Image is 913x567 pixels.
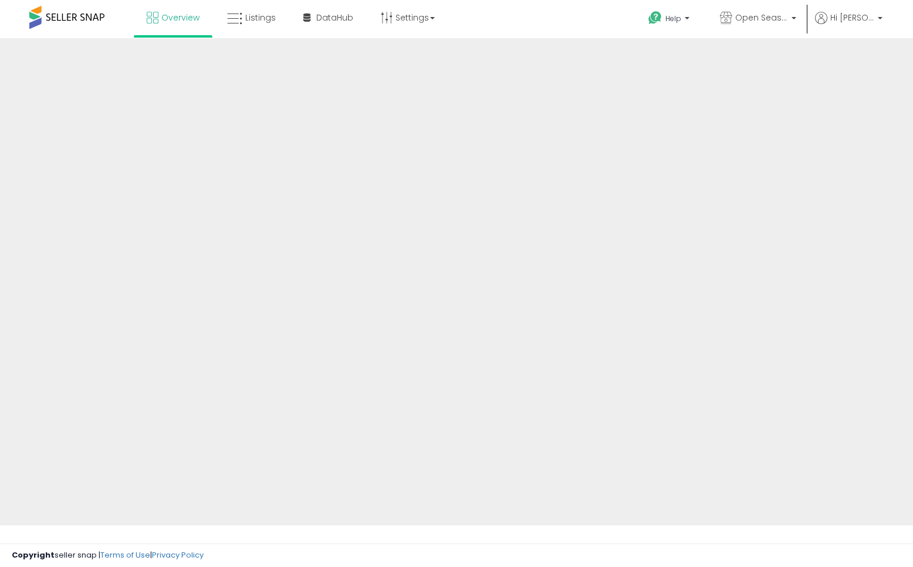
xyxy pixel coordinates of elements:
i: Get Help [648,11,662,25]
span: Hi [PERSON_NAME] [830,12,874,23]
span: DataHub [316,12,353,23]
span: Listings [245,12,276,23]
a: Help [639,2,701,38]
span: Open Seasons [735,12,788,23]
a: Hi [PERSON_NAME] [815,12,882,38]
span: Overview [161,12,199,23]
span: Help [665,14,681,23]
